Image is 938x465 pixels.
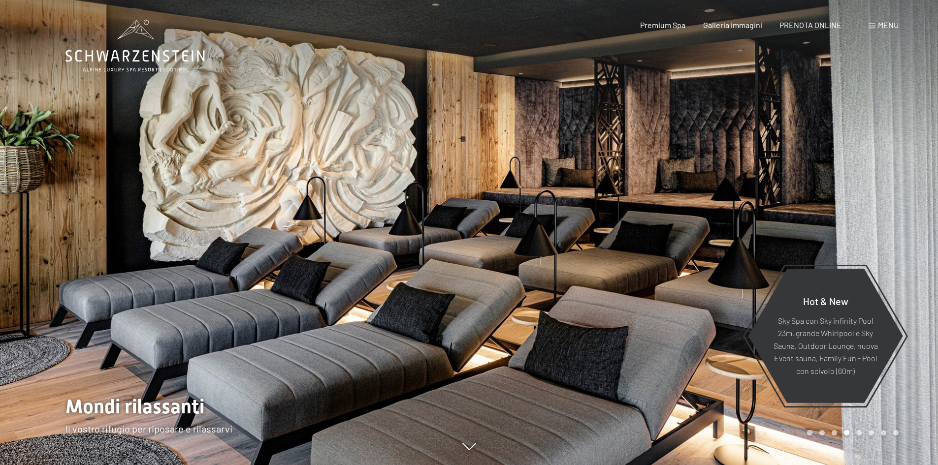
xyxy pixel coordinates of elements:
p: Sky Spa con Sky infinity Pool 23m, grande Whirlpool e Sky Sauna, Outdoor Lounge, nuova Event saun... [772,314,879,377]
div: Carousel Page 3 [832,430,837,435]
div: Carousel Pagination [804,430,899,435]
a: Premium Spa [640,20,685,30]
div: Carousel Page 2 [819,430,825,435]
span: Menu [878,20,899,30]
div: Carousel Page 4 (Current Slide) [844,430,849,435]
span: Hot & New [803,295,848,307]
div: Carousel Page 5 [856,430,862,435]
a: Hot & New Sky Spa con Sky infinity Pool 23m, grande Whirlpool e Sky Sauna, Outdoor Lounge, nuova ... [747,268,904,403]
div: Carousel Page 8 [893,430,899,435]
a: PRENOTA ONLINE [779,20,841,30]
div: Carousel Page 1 [807,430,812,435]
div: Carousel Page 6 [869,430,874,435]
a: Galleria immagini [703,20,762,30]
div: Carousel Page 7 [881,430,886,435]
